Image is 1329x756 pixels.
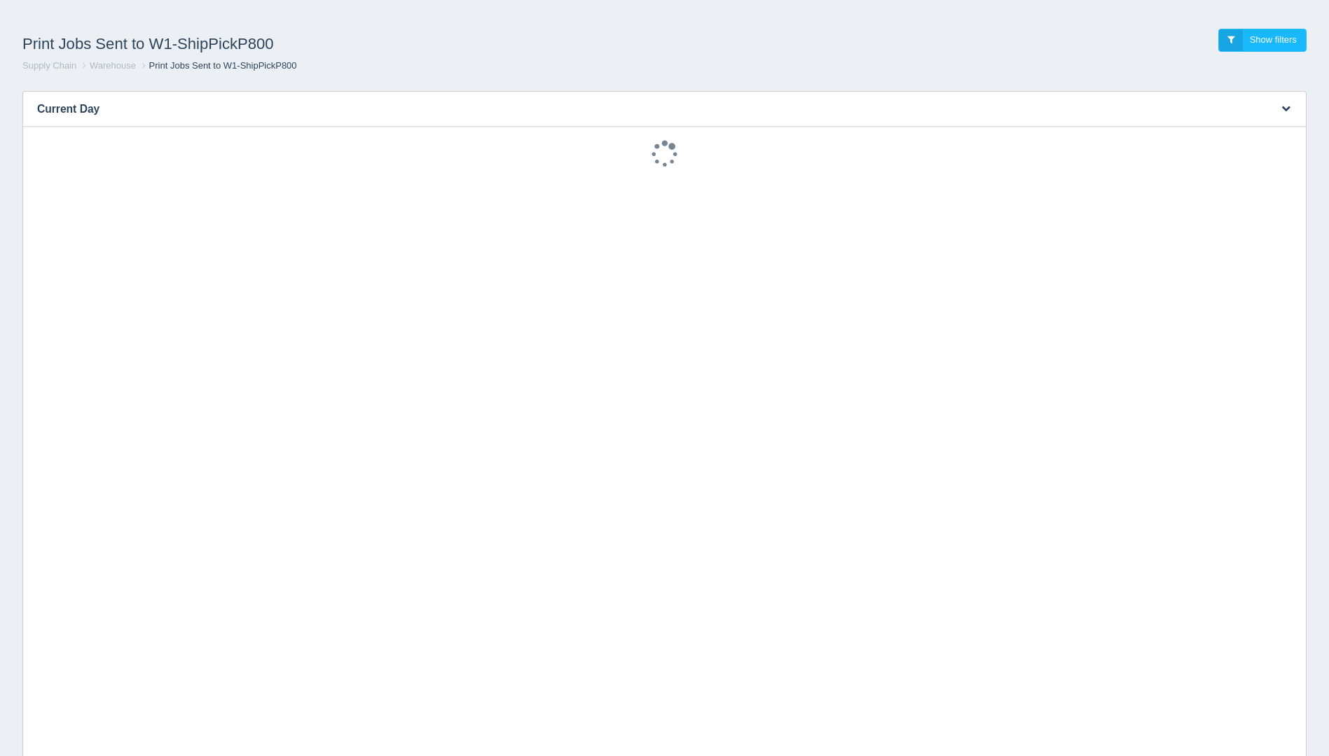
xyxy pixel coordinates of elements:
[1218,29,1307,52] a: Show filters
[139,59,297,73] li: Print Jobs Sent to W1-ShipPickP800
[90,60,136,71] a: Warehouse
[22,29,665,59] h1: Print Jobs Sent to W1-ShipPickP800
[23,92,1263,127] h3: Current Day
[22,60,76,71] a: Supply Chain
[1250,34,1297,45] span: Show filters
